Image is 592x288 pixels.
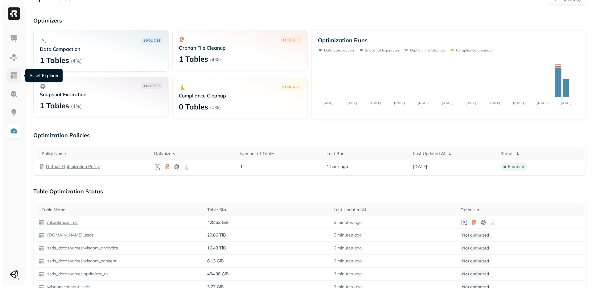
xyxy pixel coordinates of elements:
[347,101,357,105] tspan: [DATE]
[207,207,327,213] div: Table Size
[10,72,18,80] img: Asset Explorer
[282,38,299,42] p: 1 POLICIES
[46,232,94,238] p: [DOMAIN_NAME]_ssds
[537,101,548,105] tspan: [DATE]
[39,232,45,238] img: table
[334,245,362,251] p: 6 minutes ago
[282,84,299,89] p: 0 POLICIES
[334,258,362,264] p: 6 minutes ago
[10,90,18,98] img: Query Explorer
[456,48,491,52] p: Compliance Cleanup
[33,17,586,24] p: Optimizers
[318,37,368,44] p: Optimization Runs
[179,93,301,99] p: Compliance Cleanup
[143,84,160,88] p: 1 POLICIES
[25,69,63,82] div: Asset Explorer
[71,103,82,109] p: ( 4% )
[33,132,586,139] p: Optimization Policies
[40,101,69,110] p: 1 Tables
[179,54,208,64] p: 1 Tables
[370,101,381,105] tspan: [DATE]
[327,164,348,170] span: 1 hour ago
[46,220,78,225] p: ml.optimizer_ds
[40,91,162,97] p: Snapshot Expiration
[45,220,78,225] a: ml.optimizer_ds
[46,245,118,251] p: ssds_datasources.wisdom_analytics
[40,46,162,52] p: Data Compaction
[207,232,327,238] p: 20.86 TiB
[45,232,94,238] a: [DOMAIN_NAME]_ssds
[327,151,407,157] div: Last Run
[39,258,45,264] img: table
[154,151,234,157] div: Optimizers
[410,48,445,52] p: Orphan File Cleanup
[334,220,362,225] p: 6 minutes ago
[508,164,524,170] p: enabled
[207,220,327,225] p: 428.63 GiB
[489,101,500,105] tspan: [DATE]
[179,102,208,112] p: 0 Tables
[460,257,491,265] p: Not optimized
[10,270,18,279] img: Unity
[39,219,45,225] img: table
[10,35,18,43] img: Dashboard
[33,188,586,195] p: Table Optimization Status
[10,127,18,135] img: Optimization
[561,101,572,105] tspan: [DATE]
[334,271,362,277] p: 6 minutes ago
[10,109,18,117] img: Insights
[240,151,320,157] div: Number of Tables
[460,270,491,278] p: Not optimized
[42,151,148,157] div: Policy Name
[466,101,476,105] tspan: [DATE]
[207,258,327,264] p: 8.13 GiB
[46,271,109,277] p: ssds_datasources.optimizer_ds
[413,150,494,157] div: Last Updated At
[210,104,221,110] p: ( 0% )
[71,58,82,64] p: ( 4% )
[46,258,117,264] p: ssds_datasources.wisdom_consent
[210,56,221,63] p: ( 4% )
[42,207,201,213] div: Table Name
[8,7,20,20] img: Ryft
[45,271,109,277] a: ssds_datasources.optimizer_ds
[39,271,45,277] img: table
[207,271,327,277] p: 434.98 GiB
[365,48,399,52] p: Snapshot Expiration
[460,244,491,252] p: Not optimized
[418,101,429,105] tspan: [DATE]
[334,207,454,213] div: Last Updated At
[323,101,333,105] tspan: [DATE]
[207,245,327,251] p: 16.43 TiB
[45,245,118,251] a: ssds_datasources.wisdom_analytics
[334,232,362,238] p: 5 minutes ago
[324,48,354,52] p: Data Compaction
[240,164,320,170] p: 1
[143,38,160,43] p: 1 POLICIES
[40,55,69,65] p: 1 Tables
[179,45,301,51] p: Orphan File Cleanup
[39,245,45,251] img: table
[460,207,581,213] div: Optimizers
[45,258,117,264] a: ssds_datasources.wisdom_consent
[513,101,524,105] tspan: [DATE]
[500,150,581,157] div: Status
[394,101,405,105] tspan: [DATE]
[442,101,453,105] tspan: [DATE]
[413,164,427,170] span: [DATE]
[10,53,18,61] img: Assets
[46,164,100,170] a: Default Optimization Policy
[460,231,491,239] p: Not optimized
